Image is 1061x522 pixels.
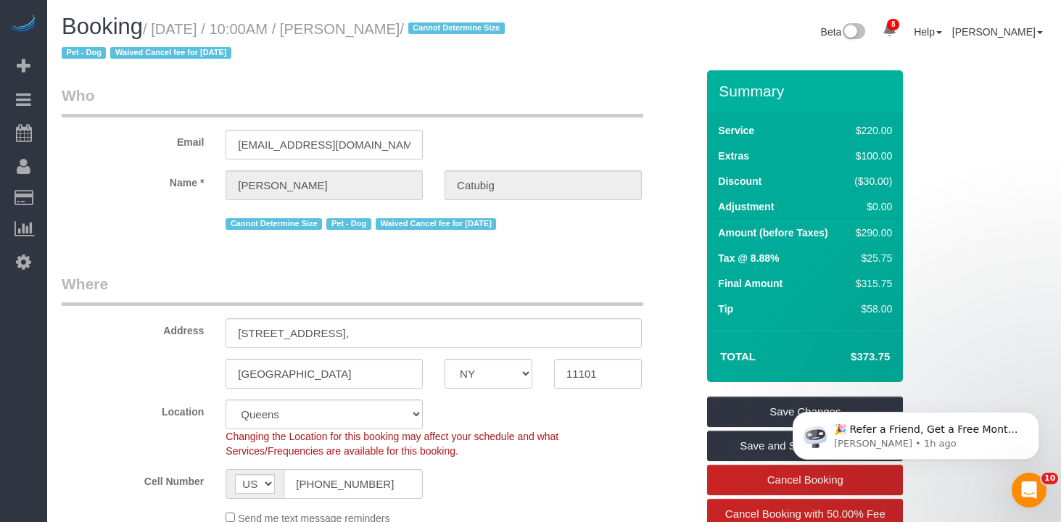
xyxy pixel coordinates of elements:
span: 8 [887,19,899,30]
label: Extras [718,149,749,163]
span: 10 [1041,473,1058,484]
span: Changing the Location for this booking may affect your schedule and what Services/Frequencies are... [226,431,558,457]
label: Discount [718,174,761,188]
img: New interface [841,23,865,42]
legend: Where [62,273,643,306]
div: $100.00 [849,149,893,163]
label: Address [51,318,215,338]
label: Final Amount [718,276,783,291]
iframe: Intercom live chat [1012,473,1046,507]
a: Help [914,26,942,38]
div: $25.75 [849,251,893,265]
label: Location [51,399,215,419]
span: Pet - Dog [326,218,371,230]
iframe: Intercom notifications message [771,381,1061,483]
label: Tax @ 8.88% [718,251,779,265]
legend: Who [62,85,643,117]
div: $220.00 [849,123,893,138]
div: $0.00 [849,199,893,214]
span: Waived Cancel fee for [DATE] [110,47,231,59]
div: ($30.00) [849,174,893,188]
div: $290.00 [849,225,893,240]
input: Last Name [445,170,642,200]
label: Tip [718,302,733,316]
a: [PERSON_NAME] [952,26,1043,38]
label: Adjustment [718,199,774,214]
a: Save Changes [707,397,903,427]
label: Amount (before Taxes) [718,225,827,240]
a: Save and Send Message... [707,431,903,461]
input: Zip Code [554,359,642,389]
input: Cell Number [284,469,423,499]
span: Cannot Determine Size [408,22,505,34]
img: Automaid Logo [9,14,38,35]
label: Cell Number [51,469,215,489]
a: 8 [875,14,904,46]
span: Booking [62,14,143,39]
span: Pet - Dog [62,47,106,59]
label: Email [51,130,215,149]
small: / [DATE] / 10:00AM / [PERSON_NAME] [62,21,509,62]
a: Beta [821,26,866,38]
span: Cancel Booking with 50.00% Fee [725,507,885,520]
h3: Summary [719,83,896,99]
input: City [226,359,423,389]
label: Service [718,123,754,138]
span: Cannot Determine Size [226,218,322,230]
label: Name * [51,170,215,190]
div: $315.75 [849,276,893,291]
input: Email [226,130,423,159]
h4: $373.75 [807,351,890,363]
div: $58.00 [849,302,893,316]
a: Cancel Booking [707,465,903,495]
span: Waived Cancel fee for [DATE] [376,218,497,230]
input: First Name [226,170,423,200]
strong: Total [720,350,756,362]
